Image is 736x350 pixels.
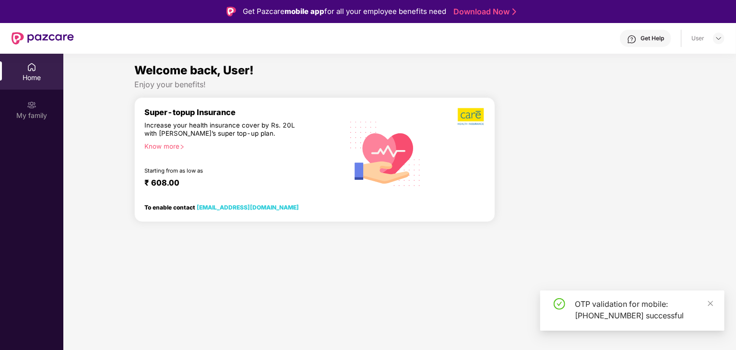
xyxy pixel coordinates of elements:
[179,144,185,150] span: right
[144,178,333,189] div: ₹ 608.00
[707,300,714,307] span: close
[144,167,302,174] div: Starting from as low as
[343,110,428,197] img: svg+xml;base64,PHN2ZyB4bWxucz0iaHR0cDovL3d3dy53My5vcmcvMjAwMC9zdmciIHhtbG5zOnhsaW5rPSJodHRwOi8vd3...
[691,35,704,42] div: User
[575,298,713,321] div: OTP validation for mobile: [PHONE_NUMBER] successful
[512,7,516,17] img: Stroke
[197,204,299,211] a: [EMAIL_ADDRESS][DOMAIN_NAME]
[715,35,723,42] img: svg+xml;base64,PHN2ZyBpZD0iRHJvcGRvd24tMzJ4MzIiIHhtbG5zPSJodHRwOi8vd3d3LnczLm9yZy8yMDAwL3N2ZyIgd2...
[458,107,485,126] img: b5dec4f62d2307b9de63beb79f102df3.png
[144,142,337,149] div: Know more
[144,204,299,210] div: To enable contact
[27,100,36,110] img: svg+xml;base64,PHN2ZyB3aWR0aD0iMjAiIGhlaWdodD0iMjAiIHZpZXdCb3g9IjAgMCAyMCAyMCIgZmlsbD0ibm9uZSIgeG...
[453,7,513,17] a: Download Now
[134,80,665,90] div: Enjoy your benefits!
[12,32,74,45] img: New Pazcare Logo
[243,6,446,17] div: Get Pazcare for all your employee benefits need
[27,62,36,72] img: svg+xml;base64,PHN2ZyBpZD0iSG9tZSIgeG1sbnM9Imh0dHA6Ly93d3cudzMub3JnLzIwMDAvc3ZnIiB3aWR0aD0iMjAiIG...
[285,7,324,16] strong: mobile app
[134,63,254,77] span: Welcome back, User!
[641,35,664,42] div: Get Help
[627,35,637,44] img: svg+xml;base64,PHN2ZyBpZD0iSGVscC0zMngzMiIgeG1sbnM9Imh0dHA6Ly93d3cudzMub3JnLzIwMDAvc3ZnIiB3aWR0aD...
[144,121,302,139] div: Increase your health insurance cover by Rs. 20L with [PERSON_NAME]’s super top-up plan.
[226,7,236,16] img: Logo
[554,298,565,310] span: check-circle
[144,107,343,117] div: Super-topup Insurance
